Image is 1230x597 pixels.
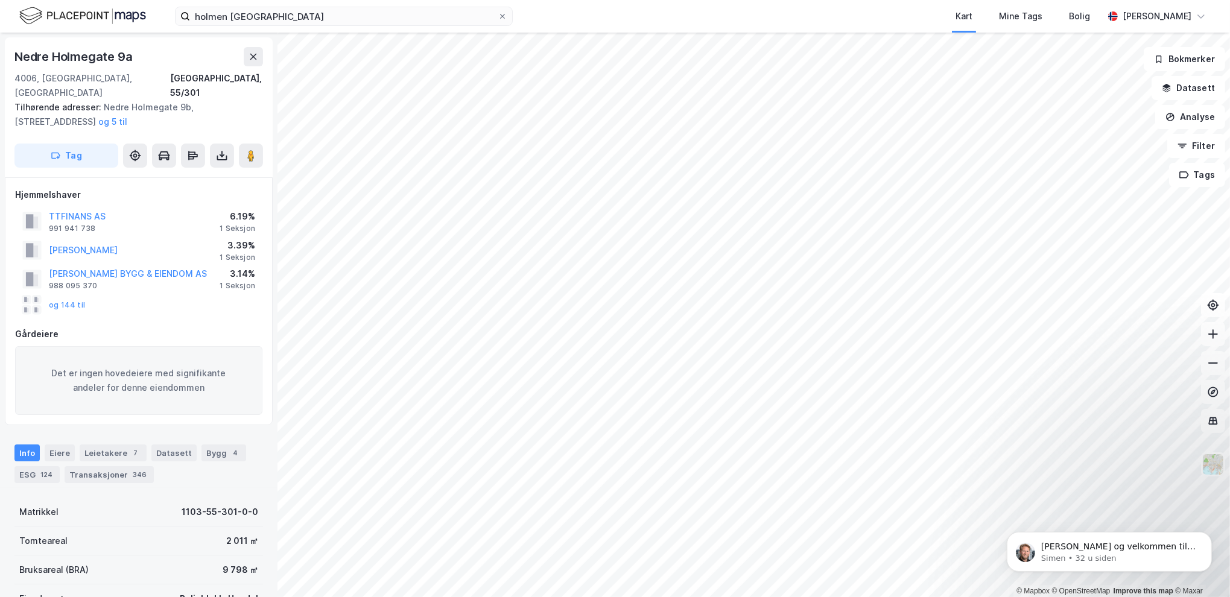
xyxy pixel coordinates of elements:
div: Nedre Holmegate 9a [14,47,135,66]
button: Datasett [1152,76,1225,100]
a: Improve this map [1114,587,1173,595]
div: Bolig [1069,9,1090,24]
span: Tilhørende adresser: [14,102,104,112]
div: ESG [14,466,60,483]
div: Gårdeiere [15,327,262,341]
div: Leietakere [80,444,147,461]
div: Transaksjoner [65,466,154,483]
div: 2 011 ㎡ [226,534,258,548]
div: Bygg [201,444,246,461]
p: Message from Simen, sent 32 u siden [52,46,208,57]
input: Søk på adresse, matrikkel, gårdeiere, leietakere eller personer [190,7,498,25]
button: Tags [1169,163,1225,187]
a: Mapbox [1016,587,1050,595]
button: Filter [1167,134,1225,158]
div: 988 095 370 [49,281,97,291]
div: 1 Seksjon [220,253,255,262]
div: [PERSON_NAME] [1123,9,1191,24]
a: OpenStreetMap [1052,587,1111,595]
div: Eiere [45,444,75,461]
div: Bruksareal (BRA) [19,563,89,577]
iframe: Intercom notifications melding [989,507,1230,591]
img: logo.f888ab2527a4732fd821a326f86c7f29.svg [19,5,146,27]
button: Bokmerker [1144,47,1225,71]
div: 7 [130,447,142,459]
div: 1103-55-301-0-0 [182,505,258,519]
div: 1 Seksjon [220,281,255,291]
div: Hjemmelshaver [15,188,262,202]
div: Tomteareal [19,534,68,548]
div: Kart [956,9,972,24]
div: Det er ingen hovedeiere med signifikante andeler for denne eiendommen [15,346,262,415]
div: 124 [38,469,55,481]
button: Analyse [1155,105,1225,129]
span: [PERSON_NAME] og velkommen til Newsec Maps, [PERSON_NAME] det er du lurer på så er det bare å ta ... [52,35,207,93]
div: 3.39% [220,238,255,253]
div: 346 [130,469,149,481]
div: Matrikkel [19,505,59,519]
img: Z [1202,453,1225,476]
div: 9 798 ㎡ [223,563,258,577]
div: [GEOGRAPHIC_DATA], 55/301 [170,71,263,100]
div: 991 941 738 [49,224,95,233]
div: 1 Seksjon [220,224,255,233]
div: 4 [229,447,241,459]
div: Datasett [151,444,197,461]
div: Info [14,444,40,461]
div: 3.14% [220,267,255,281]
div: Mine Tags [999,9,1042,24]
div: Nedre Holmegate 9b, [STREET_ADDRESS] [14,100,253,129]
div: 6.19% [220,209,255,224]
button: Tag [14,144,118,168]
div: 4006, [GEOGRAPHIC_DATA], [GEOGRAPHIC_DATA] [14,71,170,100]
